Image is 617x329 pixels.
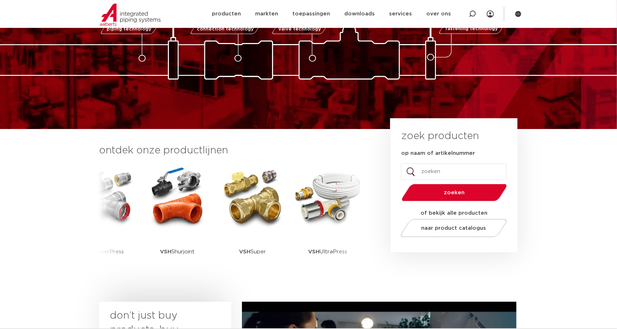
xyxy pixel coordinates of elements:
[220,165,285,274] a: VSHSuper
[399,183,510,202] button: zoeken
[445,27,498,32] span: fastening technology
[420,190,489,195] span: zoeken
[239,249,251,254] strong: VSH
[160,229,195,274] p: Shurjoint
[401,150,475,157] label: op naam of artikelnummer
[197,27,254,32] span: connection technology
[160,249,172,254] strong: VSH
[421,210,487,216] strong: of bekijk alle producten
[399,219,509,237] a: naar product catalogus
[145,165,210,274] a: VSHShurjoint
[278,27,321,32] span: valve technology
[107,27,151,32] span: piping technology
[308,229,348,274] p: UltraPress
[308,249,320,254] strong: VSH
[422,225,486,231] span: naar product catalogus
[81,229,124,274] p: PowerPress
[70,165,135,274] a: PowerPress
[99,143,366,158] h3: ontdek onze productlijnen
[239,229,266,274] p: Super
[401,129,479,143] h3: zoek producten
[401,163,506,180] input: zoeken
[296,165,360,274] a: VSHUltraPress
